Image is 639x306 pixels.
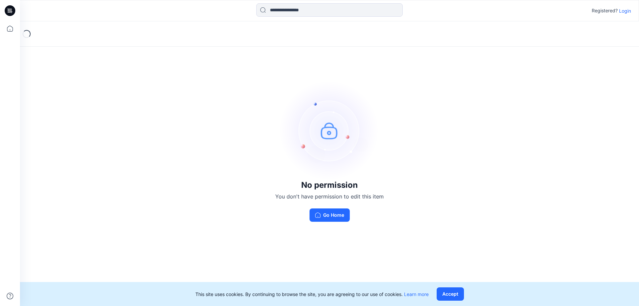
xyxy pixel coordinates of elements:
img: no-perm.svg [280,81,379,180]
a: Learn more [404,291,429,297]
p: You don't have permission to edit this item [275,192,384,200]
h3: No permission [275,180,384,190]
button: Go Home [310,208,350,222]
button: Accept [437,287,464,301]
p: Login [619,7,631,14]
p: Registered? [592,7,618,15]
p: This site uses cookies. By continuing to browse the site, you are agreeing to our use of cookies. [195,291,429,298]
